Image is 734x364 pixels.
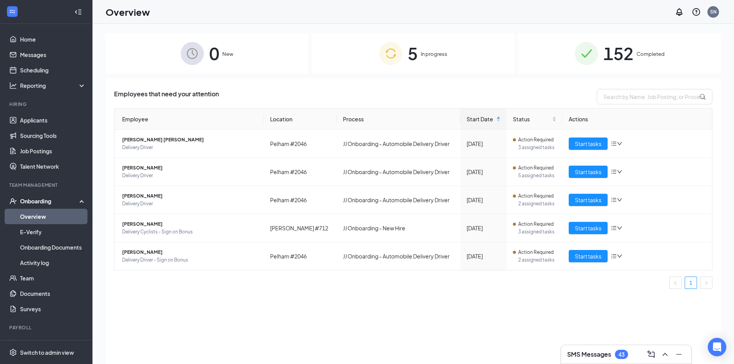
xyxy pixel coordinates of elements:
[122,248,258,256] span: [PERSON_NAME]
[337,130,460,158] td: JJ Onboarding - Automobile Delivery Driver
[669,277,682,289] button: left
[617,253,622,259] span: down
[20,301,86,317] a: Surveys
[20,112,86,128] a: Applicants
[575,252,601,260] span: Start tasks
[597,89,712,104] input: Search by Name, Job Posting, or Process
[518,144,556,151] span: 3 assigned tasks
[337,158,460,186] td: JJ Onboarding - Automobile Delivery Driver
[408,40,418,67] span: 5
[122,192,258,200] span: [PERSON_NAME]
[603,40,633,67] span: 152
[264,158,337,186] td: Pelham #2046
[20,255,86,270] a: Activity log
[611,253,617,259] span: bars
[337,186,460,214] td: JJ Onboarding - Automobile Delivery Driver
[337,109,460,130] th: Process
[114,89,219,104] span: Employees that need your attention
[122,136,258,144] span: [PERSON_NAME] [PERSON_NAME]
[647,350,656,359] svg: ComposeMessage
[617,197,622,203] span: down
[704,281,709,285] span: right
[611,197,617,203] span: bars
[518,256,556,264] span: 2 assigned tasks
[637,50,665,58] span: Completed
[617,225,622,231] span: down
[518,164,554,172] span: Action Required
[618,351,625,358] div: 43
[611,225,617,231] span: bars
[674,350,684,359] svg: Minimize
[74,8,82,16] svg: Collapse
[710,8,717,15] div: SN
[122,220,258,228] span: [PERSON_NAME]
[122,256,258,264] span: Delivery Driver - Sign on Bonus
[518,220,554,228] span: Action Required
[122,228,258,236] span: Delivery Cyclists - Sign on Bonus
[20,128,86,143] a: Sourcing Tools
[617,169,622,174] span: down
[467,252,501,260] div: [DATE]
[209,40,219,67] span: 0
[611,141,617,147] span: bars
[611,169,617,175] span: bars
[708,338,726,356] div: Open Intercom Messenger
[507,109,563,130] th: Status
[20,336,86,351] a: PayrollCrown
[617,141,622,146] span: down
[264,130,337,158] td: Pelham #2046
[467,224,501,232] div: [DATE]
[569,222,608,234] button: Start tasks
[467,115,495,123] span: Start Date
[567,350,611,359] h3: SMS Messages
[563,109,712,130] th: Actions
[337,242,460,270] td: JJ Onboarding - Automobile Delivery Driver
[513,115,551,123] span: Status
[467,168,501,176] div: [DATE]
[645,348,657,361] button: ComposeMessage
[20,62,86,78] a: Scheduling
[700,277,712,289] button: right
[9,182,84,188] div: Team Management
[518,172,556,179] span: 5 assigned tasks
[518,200,556,208] span: 2 assigned tasks
[673,281,678,285] span: left
[669,277,682,289] li: Previous Page
[660,350,670,359] svg: ChevronUp
[264,214,337,242] td: [PERSON_NAME] #712
[20,240,86,255] a: Onboarding Documents
[9,82,17,89] svg: Analysis
[20,270,86,286] a: Team
[222,50,233,58] span: New
[569,138,608,150] button: Start tasks
[692,7,701,17] svg: QuestionInfo
[264,109,337,130] th: Location
[264,242,337,270] td: Pelham #2046
[114,109,264,130] th: Employee
[106,5,150,18] h1: Overview
[264,186,337,214] td: Pelham #2046
[421,50,447,58] span: In progress
[700,277,712,289] li: Next Page
[9,349,17,356] svg: Settings
[20,197,79,205] div: Onboarding
[467,196,501,204] div: [DATE]
[122,172,258,179] span: Delivery Driver
[569,250,608,262] button: Start tasks
[673,348,685,361] button: Minimize
[575,224,601,232] span: Start tasks
[575,168,601,176] span: Start tasks
[337,214,460,242] td: JJ Onboarding - New Hire
[20,47,86,62] a: Messages
[518,228,556,236] span: 3 assigned tasks
[9,101,84,107] div: Hiring
[8,8,16,15] svg: WorkstreamLogo
[575,139,601,148] span: Start tasks
[20,82,86,89] div: Reporting
[20,143,86,159] a: Job Postings
[20,286,86,301] a: Documents
[518,248,554,256] span: Action Required
[122,200,258,208] span: Delivery Driver
[20,224,86,240] a: E-Verify
[518,136,554,144] span: Action Required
